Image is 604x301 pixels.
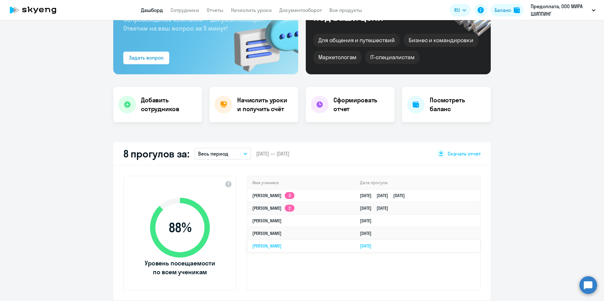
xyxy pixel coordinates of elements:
a: [PERSON_NAME] [252,243,282,249]
a: [PERSON_NAME] [252,218,282,224]
a: Отчеты [207,7,223,13]
button: Балансbalance [491,4,524,16]
span: [DATE] — [DATE] [256,150,289,157]
button: Предоплата, ООО МИРА ШИППИНГ [528,3,599,18]
div: Бизнес и командировки [404,34,478,47]
div: Баланс [495,6,511,14]
th: Дата прогула [355,176,480,189]
a: [PERSON_NAME]3 [252,193,294,198]
a: [DATE][DATE] [360,205,393,211]
div: Курсы английского под ваши цели [313,1,421,22]
p: Предоплата, ООО МИРА ШИППИНГ [531,3,589,18]
button: Задать вопрос [123,52,169,64]
span: Скачать отчет [448,150,481,157]
div: Для общения и путешествий [313,34,400,47]
span: RU [454,6,460,14]
img: balance [514,7,520,13]
a: [DATE] [360,218,377,224]
button: RU [450,4,471,16]
h4: Сформировать отчет [333,96,389,113]
div: IT-специалистам [365,51,419,64]
th: Имя ученика [247,176,355,189]
h4: Посмотреть баланс [430,96,486,113]
div: Задать вопрос [129,54,164,61]
h4: Добавить сотрудников [141,96,197,113]
h2: 8 прогулов за: [123,147,189,160]
img: bg-img [225,3,298,74]
button: Весь период [194,148,251,160]
a: [DATE] [360,243,377,249]
a: Дашборд [141,7,163,13]
a: [PERSON_NAME]2 [252,205,294,211]
a: Документооборот [279,7,322,13]
div: Маркетологам [313,51,361,64]
h4: Начислить уроки и получить счёт [237,96,292,113]
span: Уровень посещаемости по всем ученикам [144,259,216,276]
app-skyeng-badge: 3 [285,192,294,199]
span: 88 % [144,220,216,235]
a: [DATE] [360,230,377,236]
a: Все продукты [329,7,362,13]
a: Начислить уроки [231,7,272,13]
a: [DATE][DATE][DATE] [360,193,410,198]
a: Сотрудники [171,7,199,13]
app-skyeng-badge: 2 [285,205,294,212]
p: Весь период [198,150,228,157]
a: [PERSON_NAME] [252,230,282,236]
